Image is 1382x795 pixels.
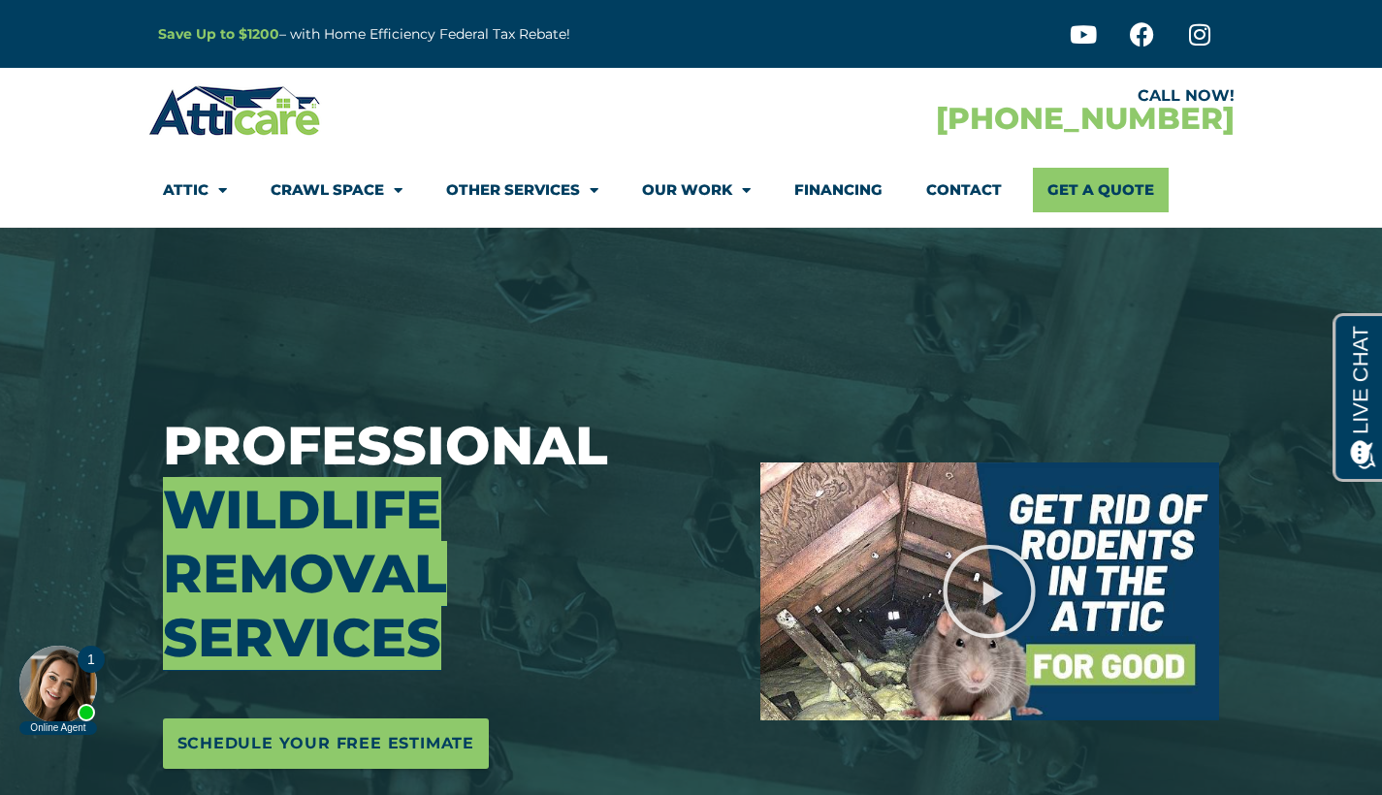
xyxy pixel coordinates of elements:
a: Get A Quote [1033,168,1169,212]
nav: Menu [163,168,1220,212]
span: Schedule Your Free Estimate [177,728,475,759]
a: Save Up to $1200 [158,25,279,43]
a: Our Work [642,168,751,212]
div: Play Video [941,543,1038,640]
a: Attic [163,168,227,212]
a: Schedule Your Free Estimate [163,718,490,769]
a: Financing [794,168,883,212]
iframe: Chat Invitation [10,417,320,737]
a: Crawl Space [271,168,402,212]
h3: Professional [163,414,731,670]
a: Other Services [446,168,598,212]
a: Contact [926,168,1002,212]
span: Opens a chat window [48,16,156,40]
div: CALL NOW! [691,88,1235,104]
p: – with Home Efficiency Federal Tax Rebate! [158,23,787,46]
